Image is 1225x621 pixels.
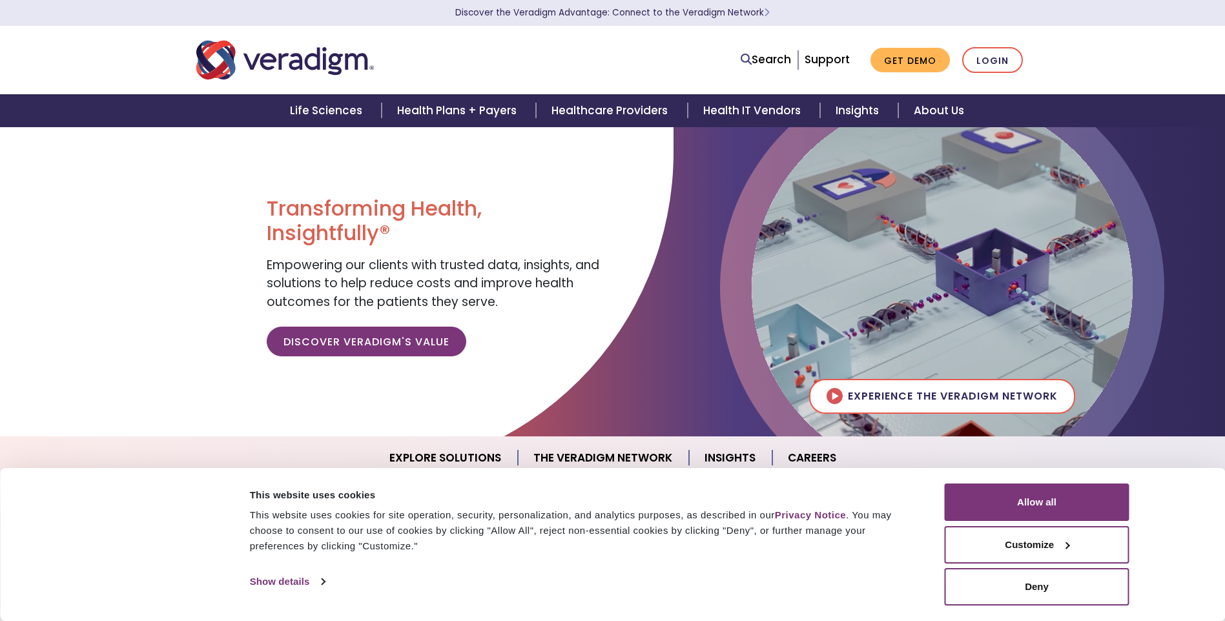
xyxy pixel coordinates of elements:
[267,196,602,246] h1: Transforming Health, Insightfully®
[689,442,772,474] a: Insights
[898,94,980,127] a: About Us
[250,572,325,591] a: Show details
[805,52,850,67] a: Support
[962,47,1023,74] a: Login
[382,94,536,127] a: Health Plans + Payers
[536,94,687,127] a: Healthcare Providers
[764,6,770,19] span: Learn More
[820,94,898,127] a: Insights
[945,526,1129,564] button: Customize
[741,51,791,68] a: Search
[250,487,916,503] div: This website uses cookies
[374,442,518,474] a: Explore Solutions
[250,507,916,554] div: This website uses cookies for site operation, security, personalization, and analytics purposes, ...
[688,94,820,127] a: Health IT Vendors
[196,39,374,81] img: Veradigm logo
[775,509,846,520] a: Privacy Notice
[455,6,770,19] a: Discover the Veradigm Advantage: Connect to the Veradigm NetworkLearn More
[267,327,466,356] a: Discover Veradigm's Value
[772,442,852,474] a: Careers
[945,484,1129,521] button: Allow all
[945,568,1129,606] button: Deny
[518,442,689,474] a: The Veradigm Network
[274,94,382,127] a: Life Sciences
[870,48,950,73] a: Get Demo
[267,256,599,310] span: Empowering our clients with trusted data, insights, and solutions to help reduce costs and improv...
